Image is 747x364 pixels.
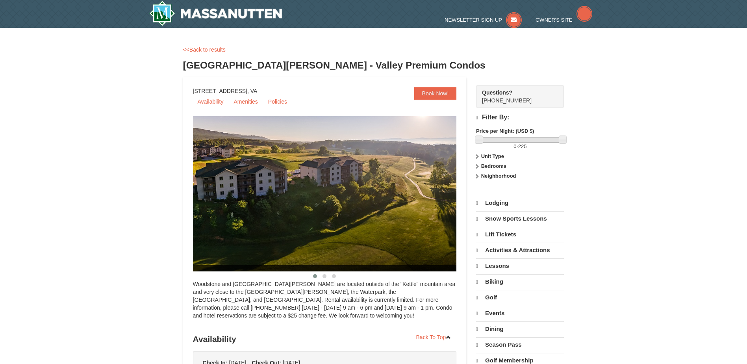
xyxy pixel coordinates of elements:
h3: [GEOGRAPHIC_DATA][PERSON_NAME] - Valley Premium Condos [183,58,564,73]
a: Back To Top [411,331,457,343]
a: Lessons [476,258,564,273]
img: 19219041-4-ec11c166.jpg [193,116,476,271]
span: Newsletter Sign Up [445,17,502,23]
span: Owner's Site [536,17,573,23]
h4: Filter By: [476,114,564,121]
a: Dining [476,321,564,336]
a: Newsletter Sign Up [445,17,522,23]
strong: Unit Type [481,153,504,159]
span: [PHONE_NUMBER] [482,89,550,104]
span: 225 [518,143,527,149]
a: Lift Tickets [476,227,564,242]
a: Snow Sports Lessons [476,211,564,226]
h3: Availability [193,331,457,347]
label: - [476,143,564,150]
a: Massanutten Resort [149,1,282,26]
span: 0 [513,143,516,149]
a: Lodging [476,196,564,210]
strong: Questions? [482,89,512,96]
a: Owner's Site [536,17,592,23]
a: <<Back to results [183,46,226,53]
a: Policies [263,96,292,108]
a: Golf [476,290,564,305]
a: Activities & Attractions [476,243,564,258]
strong: Neighborhood [481,173,516,179]
a: Amenities [229,96,262,108]
div: Woodstone and [GEOGRAPHIC_DATA][PERSON_NAME] are located outside of the "Kettle" mountain area an... [193,280,457,327]
strong: Bedrooms [481,163,506,169]
a: Events [476,306,564,321]
a: Availability [193,96,228,108]
a: Season Pass [476,337,564,352]
img: Massanutten Resort Logo [149,1,282,26]
a: Biking [476,274,564,289]
strong: Price per Night: (USD $) [476,128,534,134]
a: Book Now! [414,87,457,100]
